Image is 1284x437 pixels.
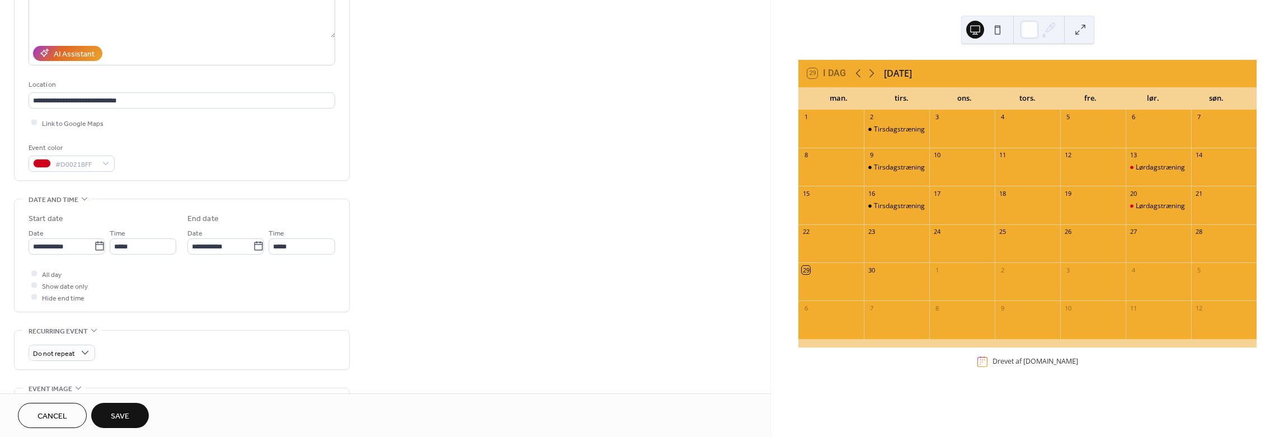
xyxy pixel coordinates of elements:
div: tirs. [870,87,933,110]
span: Recurring event [29,326,88,337]
div: 4 [998,113,1006,121]
div: 1 [933,266,941,274]
span: Date [187,227,203,239]
div: 5 [1064,113,1072,121]
button: AI Assistant [33,46,102,61]
div: ons. [933,87,996,110]
div: 7 [867,304,876,312]
span: Link to Google Maps [42,118,104,129]
div: Tirsdagstræning [864,201,929,211]
span: #D0021BFF [55,158,97,170]
div: Tirsdagstræning [864,125,929,134]
span: Do not repeat [33,347,75,360]
span: Hide end time [42,292,84,304]
div: 28 [1194,228,1203,236]
div: 21 [1194,189,1203,198]
div: fre. [1059,87,1122,110]
div: 14 [1194,151,1203,159]
div: Tirsdagstræning [874,163,925,172]
div: Location [29,79,333,91]
div: 2 [867,113,876,121]
div: 16 [867,189,876,198]
div: 9 [998,304,1006,312]
div: 6 [1129,113,1137,121]
div: 9 [867,151,876,159]
div: 2 [998,266,1006,274]
div: 3 [1064,266,1072,274]
div: søn. [1185,87,1248,110]
div: 18 [998,189,1006,198]
span: Cancel [37,411,67,422]
div: 22 [802,228,810,236]
button: Cancel [18,403,87,428]
div: End date [187,213,219,225]
div: 25 [998,228,1006,236]
div: 19 [1064,189,1072,198]
div: 5 [1194,266,1203,274]
div: tors. [996,87,1059,110]
span: Time [110,227,125,239]
div: 11 [998,151,1006,159]
div: Tirsdagstræning [864,163,929,172]
div: Lørdagstræning [1136,201,1185,211]
div: man. [807,87,870,110]
div: AI Assistant [54,48,95,60]
div: 24 [933,228,941,236]
div: 4 [1129,266,1137,274]
div: Drevet af [993,357,1078,366]
div: 12 [1064,151,1072,159]
div: 8 [802,151,810,159]
div: 23 [867,228,876,236]
div: Tirsdagstræning [874,125,925,134]
div: 12 [1194,304,1203,312]
div: 15 [802,189,810,198]
div: 27 [1129,228,1137,236]
span: Save [111,411,129,422]
div: 1 [802,113,810,121]
div: 17 [933,189,941,198]
span: Date [29,227,44,239]
div: 20 [1129,189,1137,198]
div: Lørdagstræning [1126,163,1191,172]
div: Lørdagstræning [1136,163,1185,172]
span: All day [42,269,62,280]
div: 26 [1064,228,1072,236]
div: [DATE] [884,67,912,80]
div: 29 [802,266,810,274]
span: Event image [29,383,72,395]
div: lør. [1122,87,1184,110]
span: Time [269,227,284,239]
div: Start date [29,213,63,225]
div: 10 [1064,304,1072,312]
span: Show date only [42,280,88,292]
div: 11 [1129,304,1137,312]
span: Date and time [29,194,78,206]
div: Tirsdagstræning [874,201,925,211]
div: 7 [1194,113,1203,121]
div: 6 [802,304,810,312]
a: [DOMAIN_NAME] [1023,357,1078,366]
div: 13 [1129,151,1137,159]
div: 3 [933,113,941,121]
div: Lørdagstræning [1126,201,1191,211]
button: Save [91,403,149,428]
div: Event color [29,142,112,154]
div: 8 [933,304,941,312]
div: 10 [933,151,941,159]
div: 30 [867,266,876,274]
